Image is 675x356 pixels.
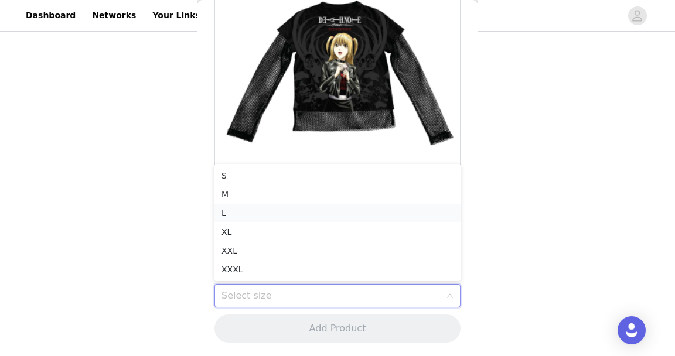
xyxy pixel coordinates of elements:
a: Your Links [145,2,207,29]
div: Select size [221,290,441,302]
li: L [214,204,461,222]
li: M [214,185,461,204]
div: avatar [632,6,643,25]
a: Networks [85,2,143,29]
a: Dashboard [19,2,83,29]
i: icon: down [446,292,454,300]
li: XL [214,222,461,241]
li: XXL [214,241,461,260]
button: Add Product [214,314,461,343]
li: S [214,166,461,185]
li: XXXL [214,260,461,279]
div: Open Intercom Messenger [618,316,646,344]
